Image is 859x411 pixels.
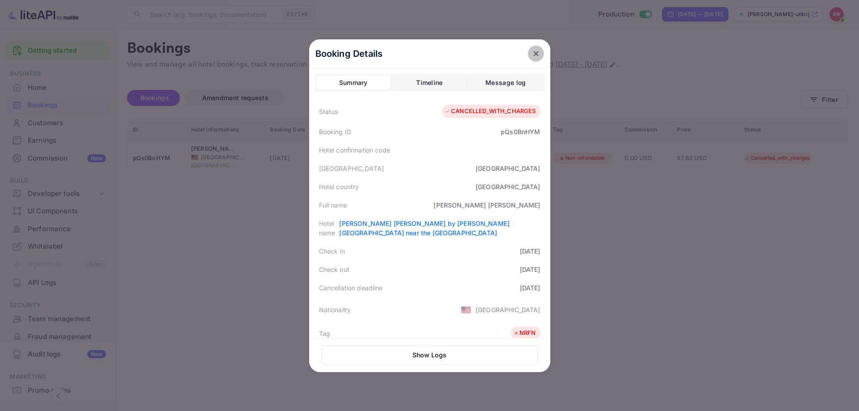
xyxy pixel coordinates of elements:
div: Hotel country [319,182,359,191]
button: Message log [468,76,543,90]
div: Full name [319,200,347,210]
button: close [528,46,544,62]
div: [DATE] [520,283,540,292]
button: Summary [316,76,391,90]
div: [GEOGRAPHIC_DATA] [476,164,540,173]
div: [GEOGRAPHIC_DATA] [319,164,384,173]
div: Check out [319,265,349,274]
div: Hotel name [319,219,340,237]
span: United States [461,301,471,318]
button: Timeline [392,76,467,90]
div: CANCELLED_WITH_CHARGES [444,107,536,116]
div: NRFN [513,329,536,338]
div: Summary [339,77,368,88]
div: [DATE] [520,246,540,256]
div: pQs0BnHYM [501,127,540,136]
div: Cancellation deadline [319,283,383,292]
button: Show Logs [322,346,538,365]
div: [GEOGRAPHIC_DATA] [476,305,540,314]
div: [GEOGRAPHIC_DATA] [476,182,540,191]
div: Status [319,107,338,116]
div: Nationality [319,305,351,314]
p: Booking Details [315,47,383,60]
a: [PERSON_NAME] [PERSON_NAME] by [PERSON_NAME] [GEOGRAPHIC_DATA] near the [GEOGRAPHIC_DATA] [339,220,510,237]
div: Timeline [416,77,442,88]
div: Message log [485,77,526,88]
div: [DATE] [520,265,540,274]
div: Check in [319,246,345,256]
div: Tag [319,329,330,338]
div: [PERSON_NAME] [PERSON_NAME] [434,200,540,210]
div: Hotel confirmation code [319,145,390,155]
div: Booking ID [319,127,352,136]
